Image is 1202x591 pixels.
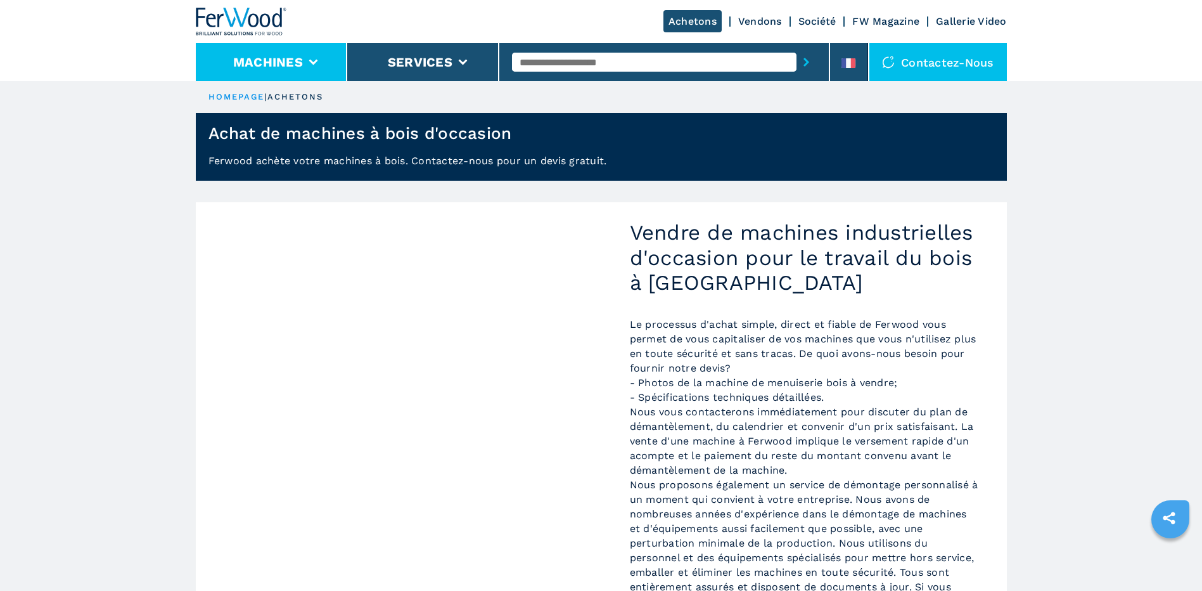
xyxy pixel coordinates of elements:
img: Ferwood [196,8,287,36]
a: Société [798,15,836,27]
a: Vendons [738,15,782,27]
img: Contactez-nous [882,56,895,68]
a: Gallerie Video [936,15,1007,27]
a: sharethis [1153,502,1185,534]
a: HOMEPAGE [208,92,265,101]
button: submit-button [796,48,816,77]
a: FW Magazine [852,15,919,27]
iframe: Chat [1148,534,1192,581]
button: Machines [233,55,303,70]
span: | [264,92,267,101]
a: Achetons [663,10,722,32]
h2: Vendre de machines industrielles d'occasion pour le travail du bois à [GEOGRAPHIC_DATA] [630,220,978,295]
p: achetons [267,91,324,103]
h1: Achat de machines à bois d'occasion [208,123,512,143]
div: Contactez-nous [869,43,1007,81]
button: Services [388,55,452,70]
p: Ferwood achète votre machines à bois. Contactez-nous pour un devis gratuit. [196,153,1007,181]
